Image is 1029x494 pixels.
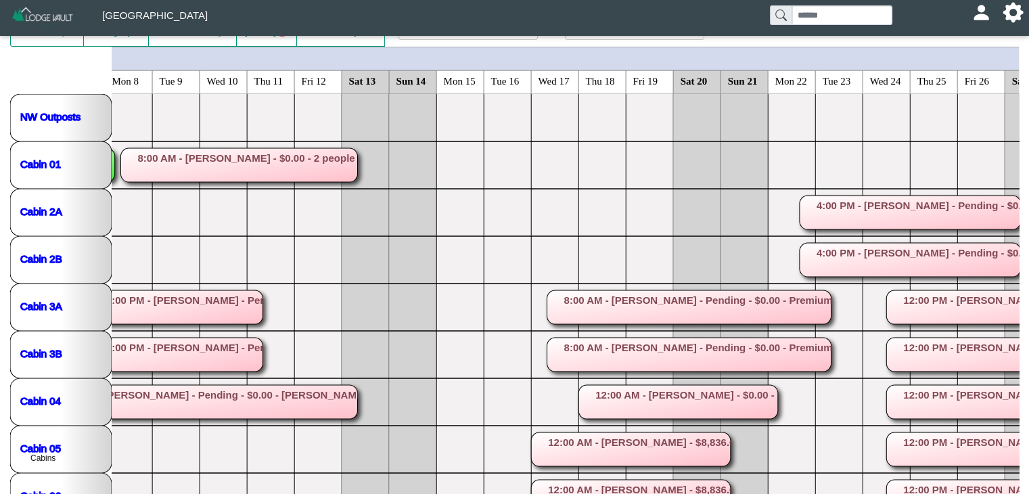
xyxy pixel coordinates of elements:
text: Thu 25 [917,75,946,86]
svg: person fill [976,7,986,18]
svg: gear fill [1008,7,1018,18]
text: Mon 15 [444,75,476,86]
text: Thu 18 [586,75,615,86]
a: Cabin 2A [20,205,62,217]
text: Sat 20 [681,75,708,86]
text: Wed 24 [870,75,901,86]
a: Cabin 2B [20,252,62,264]
text: Sun 21 [728,75,758,86]
text: Sat 13 [349,75,376,86]
a: Cabin 3B [20,347,62,359]
text: Tue 23 [823,75,851,86]
a: Cabin 01 [20,158,61,169]
text: Sun 14 [396,75,426,86]
a: Cabin 04 [20,395,61,406]
svg: search [775,9,786,20]
img: Z [11,5,75,29]
text: Wed 10 [207,75,238,86]
text: Tue 16 [491,75,520,86]
text: Fri 19 [633,75,658,86]
text: Tue 9 [160,75,183,86]
text: Fri 26 [965,75,990,86]
text: Cabins [30,453,55,463]
text: Fri 12 [302,75,326,86]
text: Mon 22 [775,75,807,86]
text: Thu 11 [254,75,283,86]
a: Cabin 3A [20,300,62,311]
a: Cabin 05 [20,442,61,453]
text: Wed 17 [539,75,570,86]
text: Mon 8 [112,75,139,86]
a: NW Outposts [20,110,81,122]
